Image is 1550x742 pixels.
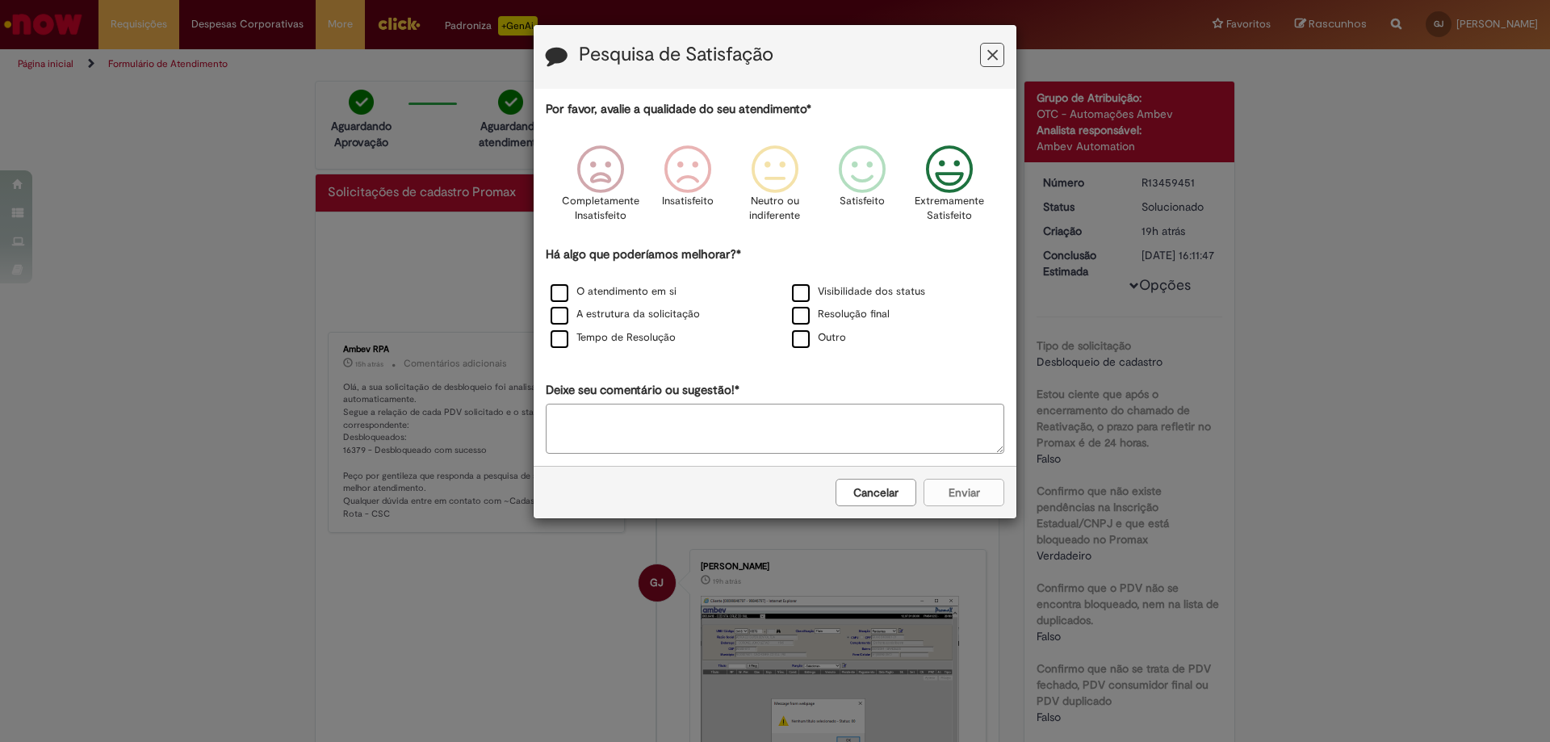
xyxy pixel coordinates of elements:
[579,44,773,65] label: Pesquisa de Satisfação
[559,133,641,244] div: Completamente Insatisfeito
[746,194,804,224] p: Neutro ou indiferente
[562,194,639,224] p: Completamente Insatisfeito
[792,284,925,300] label: Visibilidade dos status
[662,194,714,209] p: Insatisfeito
[915,194,984,224] p: Extremamente Satisfeito
[551,330,676,346] label: Tempo de Resolução
[792,307,890,322] label: Resolução final
[551,284,677,300] label: O atendimento em si
[734,133,816,244] div: Neutro ou indiferente
[546,382,739,399] label: Deixe seu comentário ou sugestão!*
[546,246,1004,350] div: Há algo que poderíamos melhorar?*
[647,133,729,244] div: Insatisfeito
[836,479,916,506] button: Cancelar
[792,330,846,346] label: Outro
[840,194,885,209] p: Satisfeito
[546,101,811,118] label: Por favor, avalie a qualidade do seu atendimento*
[551,307,700,322] label: A estrutura da solicitação
[821,133,903,244] div: Satisfeito
[908,133,991,244] div: Extremamente Satisfeito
